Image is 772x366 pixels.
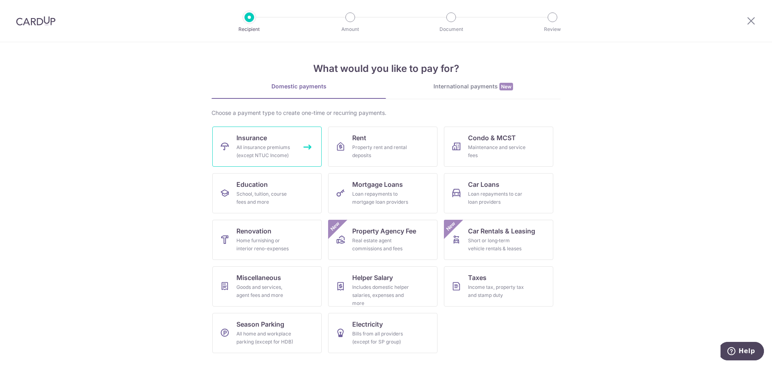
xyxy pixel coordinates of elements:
[352,237,410,253] div: Real estate agent commissions and fees
[320,25,380,33] p: Amount
[468,133,516,143] span: Condo & MCST
[352,190,410,206] div: Loan repayments to mortgage loan providers
[421,25,481,33] p: Document
[468,273,487,282] span: Taxes
[16,16,55,26] img: CardUp
[236,133,267,143] span: Insurance
[444,220,553,260] a: Car Rentals & LeasingShort or long‑term vehicle rentals & leasesNew
[468,180,499,189] span: Car Loans
[499,83,513,90] span: New
[236,273,281,282] span: Miscellaneous
[721,342,764,362] iframe: Opens a widget where you can find more information
[468,143,526,159] div: Maintenance and service fees
[236,237,294,253] div: Home furnishing or interior reno-expenses
[352,319,383,329] span: Electricity
[212,127,322,167] a: InsuranceAll insurance premiums (except NTUC Income)
[352,226,416,236] span: Property Agency Fee
[236,226,271,236] span: Renovation
[328,266,437,307] a: Helper SalaryIncludes domestic helper salaries, expenses and more
[468,226,535,236] span: Car Rentals & Leasing
[352,133,366,143] span: Rent
[236,283,294,299] div: Goods and services, agent fees and more
[236,190,294,206] div: School, tuition, course fees and more
[18,6,35,13] span: Help
[212,313,322,353] a: Season ParkingAll home and workplace parking (except for HDB)
[329,220,342,233] span: New
[212,220,322,260] a: RenovationHome furnishing or interior reno-expenses
[386,82,561,91] div: International payments
[236,180,268,189] span: Education
[328,173,437,213] a: Mortgage LoansLoan repayments to mortgage loan providers
[352,283,410,307] div: Includes domestic helper salaries, expenses and more
[328,313,437,353] a: ElectricityBills from all providers (except for SP group)
[212,266,322,307] a: MiscellaneousGoods and services, agent fees and more
[328,220,437,260] a: Property Agency FeeReal estate agent commissions and feesNew
[236,330,294,346] div: All home and workplace parking (except for HDB)
[220,25,279,33] p: Recipient
[211,109,561,117] div: Choose a payment type to create one-time or recurring payments.
[523,25,582,33] p: Review
[352,180,403,189] span: Mortgage Loans
[211,61,561,76] h4: What would you like to pay for?
[352,330,410,346] div: Bills from all providers (except for SP group)
[236,143,294,159] div: All insurance premiums (except NTUC Income)
[444,266,553,307] a: TaxesIncome tax, property tax and stamp duty
[468,190,526,206] div: Loan repayments to car loan providers
[236,319,284,329] span: Season Parking
[328,127,437,167] a: RentProperty rent and rental deposits
[212,173,322,213] a: EducationSchool, tuition, course fees and more
[468,283,526,299] div: Income tax, property tax and stamp duty
[211,82,386,90] div: Domestic payments
[444,220,458,233] span: New
[444,127,553,167] a: Condo & MCSTMaintenance and service fees
[352,143,410,159] div: Property rent and rental deposits
[352,273,393,282] span: Helper Salary
[444,173,553,213] a: Car LoansLoan repayments to car loan providers
[468,237,526,253] div: Short or long‑term vehicle rentals & leases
